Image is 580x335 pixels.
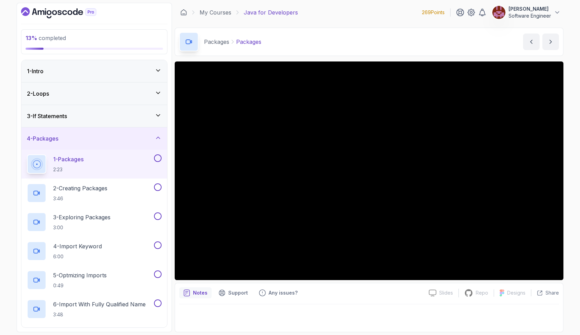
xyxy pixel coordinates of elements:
button: 3-If Statements [21,105,167,127]
h3: 2 - Loops [27,89,49,98]
p: Repo [476,289,488,296]
p: Software Engineer [509,12,551,19]
a: Dashboard [180,9,187,16]
p: Notes [193,289,207,296]
p: 5 - Optmizing Imports [53,271,107,279]
p: Any issues? [269,289,298,296]
button: 2-Loops [21,83,167,105]
button: 6-Import With Fully Qualified Name3:48 [27,299,162,319]
p: 3:00 [53,224,110,231]
p: Java for Developers [244,8,298,17]
p: 4 - Import Keyword [53,242,102,250]
button: notes button [179,287,212,298]
button: 1-Packages2:23 [27,154,162,174]
p: 6:00 [53,253,102,260]
p: Designs [507,289,525,296]
button: 5-Optmizing Imports0:49 [27,270,162,290]
img: user profile image [492,6,505,19]
p: 1 - Packages [53,155,84,163]
p: 3:48 [53,311,146,318]
h3: 4 - Packages [27,134,58,143]
p: 3:46 [53,195,107,202]
button: 4-Packages [21,127,167,150]
button: Feedback button [255,287,302,298]
button: Support button [214,287,252,298]
p: 6 - Import With Fully Qualified Name [53,300,146,308]
h3: 1 - Intro [27,67,43,75]
button: 4-Import Keyword6:00 [27,241,162,261]
p: Packages [204,38,229,46]
p: 2:23 [53,166,84,173]
button: Share [531,289,559,296]
a: Dashboard [21,7,112,18]
h3: 3 - If Statements [27,112,67,120]
p: 2 - Creating Packages [53,184,107,192]
p: Support [228,289,248,296]
p: 3 - Exploring Packages [53,213,110,221]
p: Packages [236,38,261,46]
button: 2-Creating Packages3:46 [27,183,162,203]
span: completed [26,35,66,41]
p: 0:49 [53,282,107,289]
a: My Courses [200,8,231,17]
p: Slides [439,289,453,296]
button: 1-Intro [21,60,167,82]
button: 3-Exploring Packages3:00 [27,212,162,232]
p: Share [545,289,559,296]
p: 269 Points [422,9,445,16]
p: [PERSON_NAME] [509,6,551,12]
button: previous content [523,33,540,50]
button: user profile image[PERSON_NAME]Software Engineer [492,6,561,19]
span: 13 % [26,35,37,41]
button: next content [542,33,559,50]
